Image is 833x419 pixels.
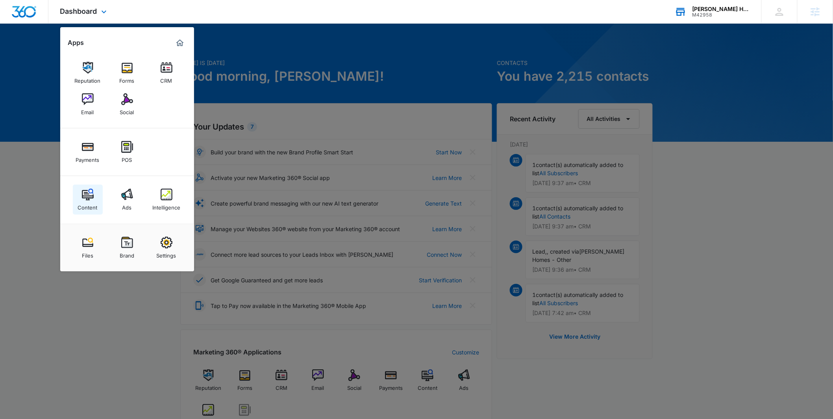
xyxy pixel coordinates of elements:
div: Payments [76,153,100,163]
img: tab_keywords_by_traffic_grey.svg [78,46,85,52]
img: tab_domain_overview_orange.svg [21,46,28,52]
a: Content [73,185,103,215]
a: Marketing 360® Dashboard [174,37,186,49]
div: account name [692,6,750,12]
div: Brand [120,248,134,259]
a: Forms [112,58,142,88]
h2: Apps [68,39,84,46]
div: Domain Overview [30,46,70,52]
img: website_grey.svg [13,20,19,27]
div: Ads [122,200,132,211]
div: Domain: [DOMAIN_NAME] [20,20,87,27]
div: account id [692,12,750,18]
span: Dashboard [60,7,97,15]
div: Intelligence [152,200,180,211]
div: Social [120,105,134,115]
a: POS [112,137,142,167]
a: Ads [112,185,142,215]
div: Keywords by Traffic [87,46,133,52]
div: POS [122,153,132,163]
div: v 4.0.25 [22,13,39,19]
div: Settings [157,248,176,259]
a: Settings [152,233,181,263]
div: Email [81,105,94,115]
a: Payments [73,137,103,167]
a: Intelligence [152,185,181,215]
img: logo_orange.svg [13,13,19,19]
div: Content [78,200,98,211]
div: Forms [120,74,135,84]
a: Email [73,89,103,119]
a: CRM [152,58,181,88]
div: Files [82,248,93,259]
a: Reputation [73,58,103,88]
div: CRM [161,74,172,84]
a: Files [73,233,103,263]
div: Reputation [75,74,101,84]
a: Brand [112,233,142,263]
a: Social [112,89,142,119]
